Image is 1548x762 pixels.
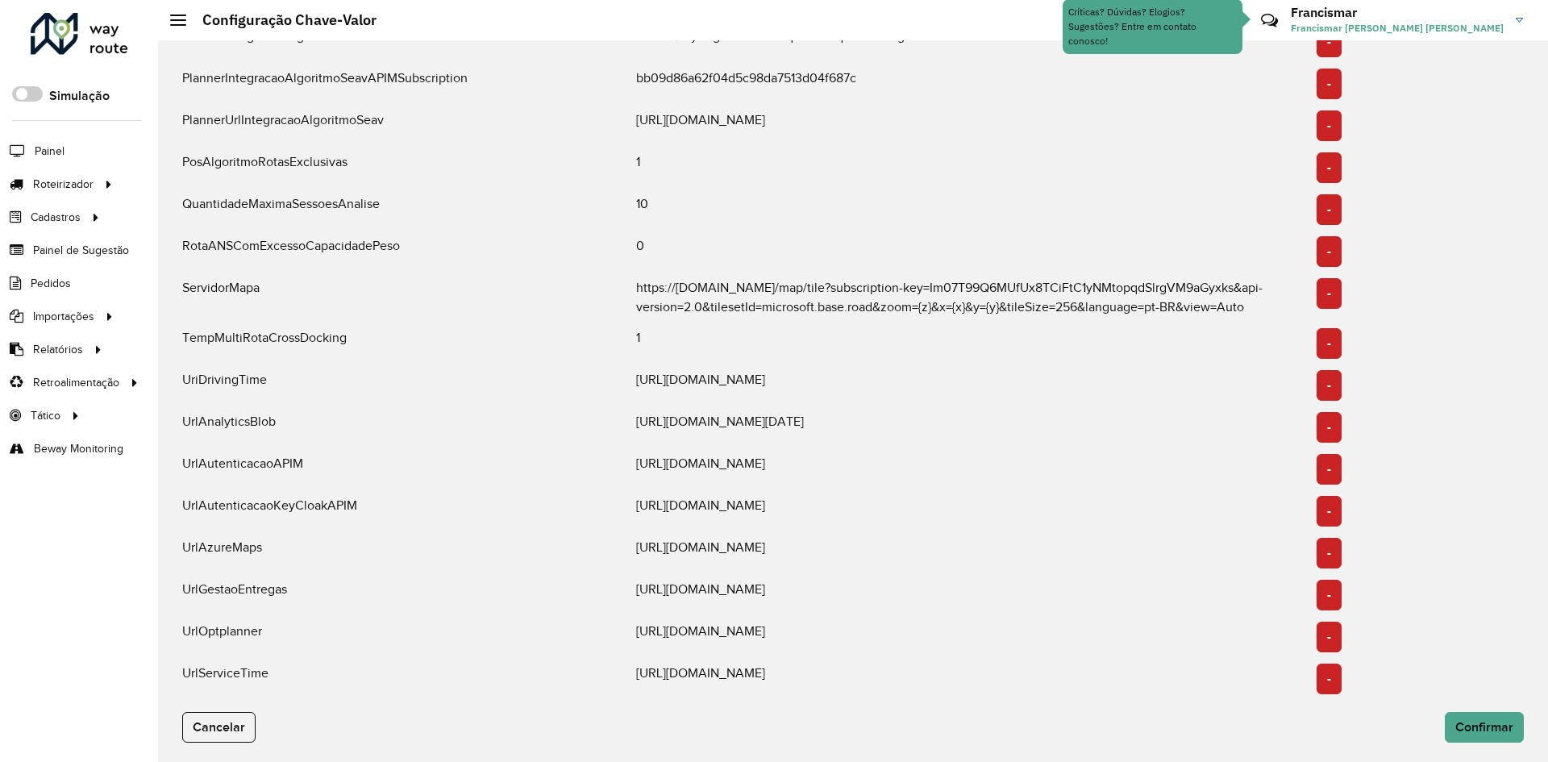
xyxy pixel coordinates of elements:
div: UrlAzureMaps [173,538,626,568]
div: UrlAutenticacaoAPIM [173,454,626,485]
div: PlannerIntegracaoAlgoritmoSeavAPIMSubscription [173,69,626,99]
button: - [1317,236,1342,267]
h3: Francismar [1291,5,1504,20]
div: [URL][DOMAIN_NAME][DATE] [626,412,1307,443]
div: https://[DOMAIN_NAME]/map/tile?subscription-key=Im07T99Q6MUfUx8TCiFtC1yNMtopqdSlrgVM9aGyxks&api-v... [626,278,1307,317]
div: UrlServiceTime [173,664,626,694]
button: Cancelar [182,712,256,743]
div: ServidorMapa [173,278,626,317]
h2: Configuração Chave-Valor [186,11,377,29]
span: Retroalimentação [33,374,119,391]
button: - [1317,152,1342,183]
div: 0 [626,236,1307,267]
button: - [1317,69,1342,99]
button: - [1317,370,1342,401]
button: - [1317,278,1342,309]
div: UrlGestaoEntregas [173,580,626,610]
span: Roteirizador [33,176,94,193]
div: 1 [626,328,1307,359]
button: - [1317,27,1342,57]
div: [URL][DOMAIN_NAME] [626,664,1307,694]
div: TempMultiRotaCrossDocking [173,328,626,359]
span: Relatórios [33,341,83,358]
button: - [1317,328,1342,359]
button: - [1317,538,1342,568]
div: QuantidadeMaximaSessoesAnalise [173,194,626,225]
span: Painel [35,143,64,160]
div: [URL][DOMAIN_NAME] [626,496,1307,527]
div: PlannerUrlIntegracaoAlgoritmoSeav [173,110,626,141]
div: UrlAnalyticsBlob [173,412,626,443]
div: [URL][DOMAIN_NAME] [626,580,1307,610]
span: Painel de Sugestão [33,242,129,259]
button: - [1317,412,1342,443]
div: 1 [626,152,1307,183]
span: Importações [33,308,94,325]
div: PosAlgoritmoRotasExclusivas [173,152,626,183]
button: - [1317,454,1342,485]
div: [URL][DOMAIN_NAME] [626,370,1307,401]
span: Tático [31,407,60,424]
button: - [1317,496,1342,527]
span: Confirmar [1455,720,1513,734]
span: Cancelar [193,720,245,734]
div: [URL][DOMAIN_NAME] [626,622,1307,652]
span: Francismar [PERSON_NAME] [PERSON_NAME] [1291,21,1504,35]
span: Beway Monitoring [34,440,123,457]
button: Confirmar [1445,712,1524,743]
div: RotaANSComExcessoCapacidadePeso [173,236,626,267]
button: - [1317,194,1342,225]
div: bb09d86a62f04d5c98da7513d04f687c [626,69,1307,99]
button: - [1317,664,1342,694]
div: [URL][DOMAIN_NAME] [626,110,1307,141]
div: [URL][DOMAIN_NAME] [626,538,1307,568]
label: Simulação [49,86,110,106]
span: Cadastros [31,209,81,226]
button: - [1317,622,1342,652]
div: UrlOptplanner [173,622,626,652]
div: 10 [626,194,1307,225]
div: UriDrivingTime [173,370,626,401]
a: Contato Rápido [1252,3,1287,38]
button: - [1317,580,1342,610]
div: [URL][DOMAIN_NAME] [626,454,1307,485]
div: Kw48Q~ayX8gc2J60UXk2qPXFcz2q1uDaFiVKgc4b [626,27,1307,57]
button: - [1317,110,1342,141]
span: Pedidos [31,275,71,292]
div: PlannerIntegracaoAlgoritmoSeavAPIMSecret [173,27,626,57]
div: UrlAutenticacaoKeyCloakAPIM [173,496,626,527]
